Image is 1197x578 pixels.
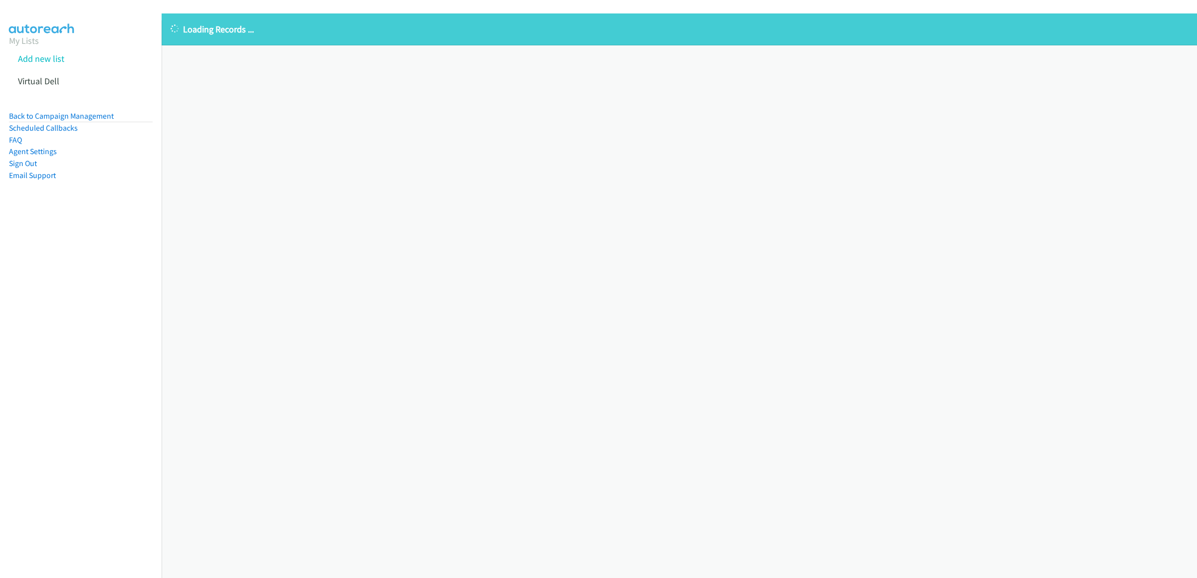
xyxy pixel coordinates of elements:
[9,135,22,145] a: FAQ
[9,123,78,133] a: Scheduled Callbacks
[9,147,57,156] a: Agent Settings
[18,53,64,64] a: Add new list
[9,171,56,180] a: Email Support
[9,159,37,168] a: Sign Out
[18,75,59,87] a: Virtual Dell
[9,35,39,46] a: My Lists
[171,22,1188,36] p: Loading Records ...
[9,111,114,121] a: Back to Campaign Management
